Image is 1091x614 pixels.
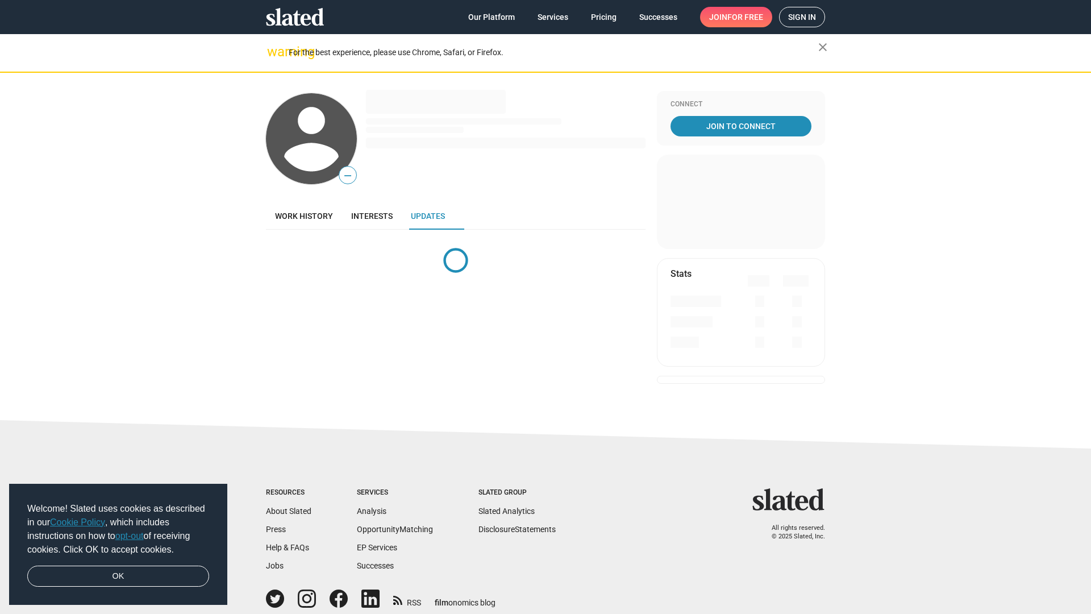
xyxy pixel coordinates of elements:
span: Interests [351,211,393,221]
a: DisclosureStatements [478,525,556,534]
a: Sign in [779,7,825,27]
mat-card-title: Stats [671,268,692,280]
a: Jobs [266,561,284,570]
a: opt-out [115,531,144,541]
a: Work history [266,202,342,230]
span: for free [727,7,763,27]
a: Services [528,7,577,27]
a: Cookie Policy [50,517,105,527]
a: Press [266,525,286,534]
mat-icon: warning [267,45,281,59]
a: Interests [342,202,402,230]
span: Services [538,7,568,27]
div: Resources [266,488,311,497]
a: About Slated [266,507,311,516]
span: — [339,168,356,183]
span: Sign in [788,7,816,27]
div: Slated Group [478,488,556,497]
a: Successes [357,561,394,570]
a: Updates [402,202,454,230]
div: For the best experience, please use Chrome, Safari, or Firefox. [289,45,818,60]
a: filmonomics blog [435,588,495,608]
span: Our Platform [468,7,515,27]
a: Slated Analytics [478,507,535,516]
mat-icon: close [816,40,830,54]
a: Help & FAQs [266,543,309,552]
span: film [435,598,448,607]
a: RSS [393,591,421,608]
span: Successes [639,7,677,27]
span: Work history [275,211,333,221]
span: Pricing [591,7,617,27]
a: Join To Connect [671,116,811,136]
a: dismiss cookie message [27,566,209,587]
a: Our Platform [459,7,524,27]
span: Join To Connect [673,116,809,136]
p: All rights reserved. © 2025 Slated, Inc. [760,524,825,541]
a: OpportunityMatching [357,525,433,534]
span: Welcome! Slated uses cookies as described in our , which includes instructions on how to of recei... [27,502,209,557]
span: Join [709,7,763,27]
a: Pricing [582,7,626,27]
div: Connect [671,100,811,109]
a: Joinfor free [700,7,772,27]
a: Analysis [357,507,386,516]
div: cookieconsent [9,484,227,605]
a: EP Services [357,543,397,552]
span: Updates [411,211,445,221]
a: Successes [630,7,686,27]
div: Services [357,488,433,497]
